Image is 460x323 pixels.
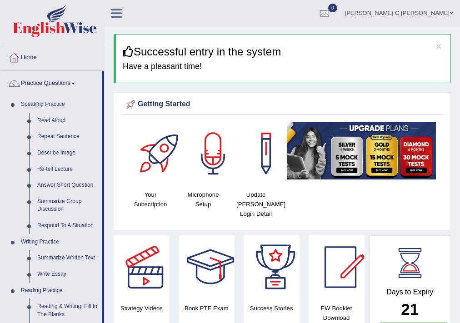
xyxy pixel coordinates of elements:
a: Re-tell Lecture [33,161,102,178]
a: Read Aloud [33,113,102,129]
h4: Success Stories [244,303,300,313]
a: Practice Questions [0,71,102,94]
a: Describe Image [33,145,102,161]
h3: Successful entry in the system [123,46,444,58]
a: Respond To A Situation [33,218,102,234]
span: 0 [328,4,337,12]
b: 21 [401,300,419,318]
a: Writing Practice [17,234,102,250]
a: Answer Short Question [33,177,102,194]
a: Summarize Group Discussion [33,194,102,218]
h4: Microphone Setup [181,190,225,209]
h4: Strategy Videos [114,303,170,313]
a: Reading Practice [17,283,102,299]
button: × [436,41,441,51]
a: Reading & Writing: Fill In The Blanks [33,298,102,323]
h4: Update [PERSON_NAME] Login Detail [234,190,278,219]
h4: Book PTE Exam [179,303,235,313]
a: Speaking Practice [17,96,102,113]
a: Summarize Written Text [33,250,102,266]
a: Write Essay [33,266,102,283]
div: Getting Started [124,98,440,111]
h4: Your Subscription [129,190,172,209]
a: Repeat Sentence [33,129,102,145]
img: small5.jpg [287,122,436,179]
h4: Have a pleasant time! [123,62,444,71]
a: Home [0,45,104,68]
h4: Days to Expiry [380,288,441,296]
h4: EW Booklet Download [309,303,365,323]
